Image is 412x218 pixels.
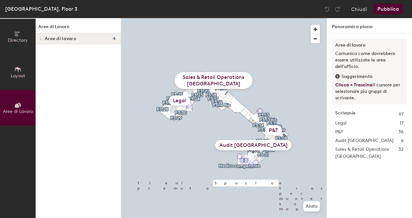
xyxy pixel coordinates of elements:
[335,146,398,160] span: Sales & Retail Operations [GEOGRAPHIC_DATA]
[327,18,412,33] h1: Panoramica piano
[169,95,190,106] div: Legal
[398,128,404,136] span: 36
[400,120,404,127] span: 17
[335,82,404,101] p: il cursore per selezionare più gruppi di scrivanie.
[8,38,28,43] span: Directory
[335,137,394,144] span: Audit [GEOGRAPHIC_DATA]
[45,36,76,41] span: Aree di lavoro
[335,50,404,70] p: Comunica come dovrebbero essere utilizzate le aree dell'ufficio.
[303,201,320,212] button: Aiuto
[36,23,121,33] h1: Aree di Lavoro
[265,125,282,136] div: P&T
[335,111,356,118] strong: Scrivanie
[175,72,252,89] div: Sales & Retail Operations [GEOGRAPHIC_DATA]
[401,137,404,144] span: 6
[373,4,403,14] button: Pubblica
[335,82,372,88] span: Clicca + Trascina
[351,4,367,14] button: Chiudi
[335,42,404,49] h3: Aree di lavoro
[398,146,404,160] span: 32
[334,6,341,12] img: Redo
[335,128,343,136] span: P&T
[335,73,404,80] div: Suggerimento
[399,111,404,118] span: 97
[11,73,25,79] span: Layout
[324,6,330,12] img: Undo
[113,36,116,41] span: 4
[3,109,33,114] span: Aree di Lavoro
[335,120,347,127] span: Legal
[5,5,77,13] div: [GEOGRAPHIC_DATA], Floor 3
[215,140,292,150] div: Audit [GEOGRAPHIC_DATA]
